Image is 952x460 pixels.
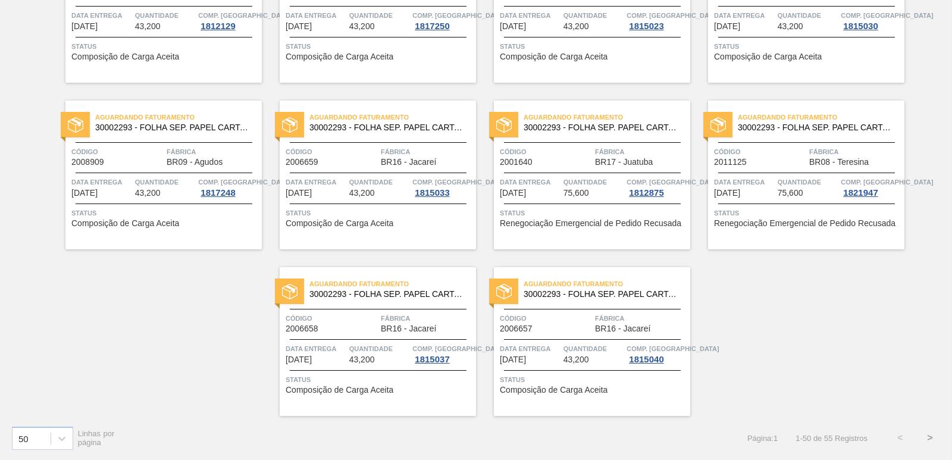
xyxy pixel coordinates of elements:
span: Status [500,40,687,52]
span: Status [714,40,901,52]
span: 2006657 [500,324,533,333]
span: 02/10/2025 [500,189,526,198]
span: Comp. Carga [627,10,719,21]
span: Composição de Carga Aceita [71,219,179,228]
span: Linhas por página [78,429,115,447]
img: status [282,284,297,299]
span: Composição de Carga Aceita [286,52,393,61]
span: Quantidade [563,343,624,355]
span: Status [286,207,473,219]
span: Código [286,312,378,324]
span: Aguardando Faturamento [95,111,262,123]
span: 43,200 [563,22,589,31]
span: Comp. Carga [198,10,290,21]
span: Status [500,207,687,219]
a: Comp. [GEOGRAPHIC_DATA]1815033 [412,176,473,198]
span: Status [71,207,259,219]
span: Composição de Carga Aceita [286,386,393,395]
span: Código [71,146,164,158]
span: Comp. Carga [198,176,290,188]
span: 1 - 50 de 55 Registros [796,434,868,443]
div: 1812875 [627,188,666,198]
span: 27/09/2025 [286,22,312,31]
span: Data entrega [71,10,132,21]
span: 43,200 [563,355,589,364]
span: Aguardando Faturamento [738,111,904,123]
span: Quantidade [349,343,410,355]
span: 75,600 [778,189,803,198]
span: Composição de Carga Aceita [71,52,179,61]
div: 1817250 [412,21,452,31]
span: 2008909 [71,158,104,167]
a: Comp. [GEOGRAPHIC_DATA]1821947 [841,176,901,198]
span: Status [71,40,259,52]
span: Quantidade [349,10,410,21]
span: Código [286,146,378,158]
span: 30002293 - FOLHA SEP. PAPEL CARTAO 1200x1000M 350g [95,123,252,132]
img: status [496,284,512,299]
span: Código [500,146,592,158]
a: Comp. [GEOGRAPHIC_DATA]1815030 [841,10,901,31]
span: Comp. Carga [841,176,933,188]
span: 26/09/2025 [71,22,98,31]
span: BR17 - Juatuba [595,158,653,167]
a: statusAguardando Faturamento30002293 - FOLHA SEP. PAPEL CARTAO 1200x1000M 350gCódigo2006658Fábric... [262,267,476,416]
span: Status [286,40,473,52]
span: Fábrica [381,146,473,158]
img: status [282,117,297,133]
span: Composição de Carga Aceita [500,52,607,61]
span: 30002293 - FOLHA SEP. PAPEL CARTAO 1200x1000M 350g [738,123,895,132]
span: Aguardando Faturamento [524,111,690,123]
span: BR16 - Jacareí [381,158,436,167]
a: statusAguardando Faturamento30002293 - FOLHA SEP. PAPEL CARTAO 1200x1000M 350gCódigo2006657Fábric... [476,267,690,416]
a: Comp. [GEOGRAPHIC_DATA]1815037 [412,343,473,364]
span: Comp. Carga [412,343,505,355]
span: Comp. Carga [627,176,719,188]
span: Data entrega [286,176,346,188]
span: Comp. Carga [841,10,933,21]
a: Comp. [GEOGRAPHIC_DATA]1817250 [412,10,473,31]
span: Data entrega [500,10,560,21]
span: Quantidade [778,176,838,188]
button: > [915,423,945,453]
div: 1815023 [627,21,666,31]
span: Código [500,312,592,324]
span: Aguardando Faturamento [309,278,476,290]
span: 03/10/2025 [286,355,312,364]
span: 06/10/2025 [500,355,526,364]
button: < [885,423,915,453]
img: status [68,117,83,133]
a: Comp. [GEOGRAPHIC_DATA]1812129 [198,10,259,31]
span: Quantidade [135,10,196,21]
span: 43,200 [778,22,803,31]
span: 30002293 - FOLHA SEP. PAPEL CARTAO 1200x1000M 350g [524,123,681,132]
div: 1815033 [412,188,452,198]
span: Data entrega [714,10,775,21]
span: Composição de Carga Aceita [714,52,822,61]
span: Quantidade [135,176,196,188]
a: statusAguardando Faturamento30002293 - FOLHA SEP. PAPEL CARTAO 1200x1000M 350gCódigo2001640Fábric... [476,101,690,249]
span: 2006658 [286,324,318,333]
span: Composição de Carga Aceita [286,219,393,228]
span: Data entrega [286,343,346,355]
span: Código [714,146,806,158]
span: 30002293 - FOLHA SEP. PAPEL CARTAO 1200x1000M 350g [309,290,466,299]
span: 03/10/2025 [714,189,740,198]
span: 43,200 [135,22,161,31]
a: Comp. [GEOGRAPHIC_DATA]1817248 [198,176,259,198]
span: Renegociação Emergencial de Pedido Recusada [714,219,895,228]
span: Data entrega [286,10,346,21]
span: Fábrica [595,312,687,324]
span: Quantidade [778,10,838,21]
span: BR16 - Jacareí [595,324,650,333]
span: Data entrega [714,176,775,188]
span: BR09 - Agudos [167,158,223,167]
span: Status [714,207,901,219]
a: Comp. [GEOGRAPHIC_DATA]1812875 [627,176,687,198]
span: Quantidade [563,10,624,21]
span: 30002293 - FOLHA SEP. PAPEL CARTAO 1200x1000M 350g [524,290,681,299]
span: Comp. Carga [412,176,505,188]
span: 2001640 [500,158,533,167]
span: Fábrica [167,146,259,158]
span: Renegociação Emergencial de Pedido Recusada [500,219,681,228]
